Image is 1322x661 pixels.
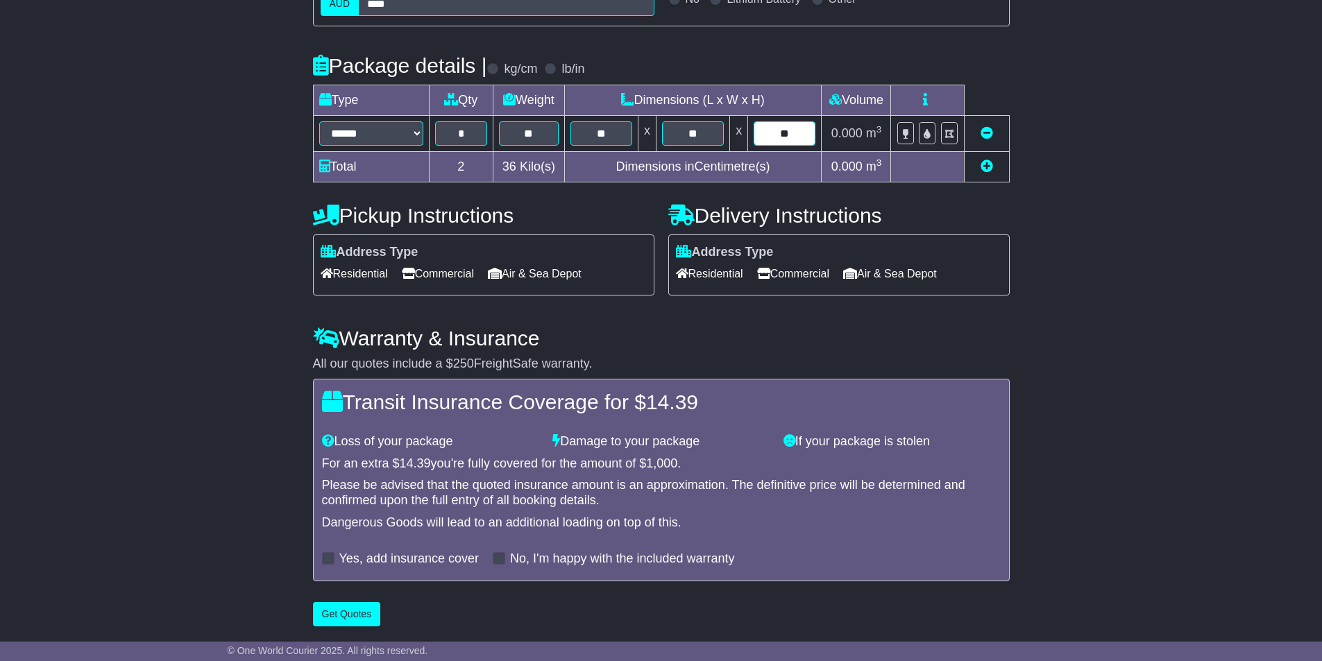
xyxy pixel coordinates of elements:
span: Air & Sea Depot [488,263,582,284]
div: All our quotes include a $ FreightSafe warranty. [313,357,1010,372]
label: lb/in [561,62,584,77]
span: 36 [502,160,516,173]
td: Volume [822,85,891,115]
td: 2 [429,151,493,182]
a: Remove this item [981,126,993,140]
span: 14.39 [400,456,431,470]
td: Weight [493,85,565,115]
span: © One World Courier 2025. All rights reserved. [228,645,428,656]
h4: Delivery Instructions [668,204,1010,227]
button: Get Quotes [313,602,381,626]
span: Commercial [402,263,474,284]
td: x [638,115,656,151]
td: Total [313,151,429,182]
span: Residential [676,263,743,284]
div: For an extra $ you're fully covered for the amount of $ . [322,456,1001,472]
span: Commercial [757,263,829,284]
label: No, I'm happy with the included warranty [510,551,735,567]
td: Dimensions in Centimetre(s) [564,151,822,182]
td: x [730,115,748,151]
span: 14.39 [646,390,698,413]
label: Yes, add insurance cover [339,551,479,567]
div: Damage to your package [545,434,777,449]
td: Type [313,85,429,115]
label: kg/cm [504,62,537,77]
span: 250 [453,357,474,370]
span: 0.000 [831,160,863,173]
h4: Transit Insurance Coverage for $ [322,390,1001,413]
sup: 3 [876,124,882,135]
div: If your package is stolen [777,434,1008,449]
label: Address Type [321,245,418,260]
div: Loss of your package [315,434,546,449]
h4: Pickup Instructions [313,204,654,227]
div: Dangerous Goods will lead to an additional loading on top of this. [322,515,1001,531]
sup: 3 [876,157,882,168]
span: m [866,126,882,140]
span: 0.000 [831,126,863,140]
span: m [866,160,882,173]
div: Please be advised that the quoted insurance amount is an approximation. The definitive price will... [322,478,1001,508]
td: Kilo(s) [493,151,565,182]
span: Air & Sea Depot [843,263,937,284]
h4: Package details | [313,54,487,77]
span: 1,000 [646,456,677,470]
td: Qty [429,85,493,115]
span: Residential [321,263,388,284]
a: Add new item [981,160,993,173]
td: Dimensions (L x W x H) [564,85,822,115]
h4: Warranty & Insurance [313,327,1010,350]
label: Address Type [676,245,774,260]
